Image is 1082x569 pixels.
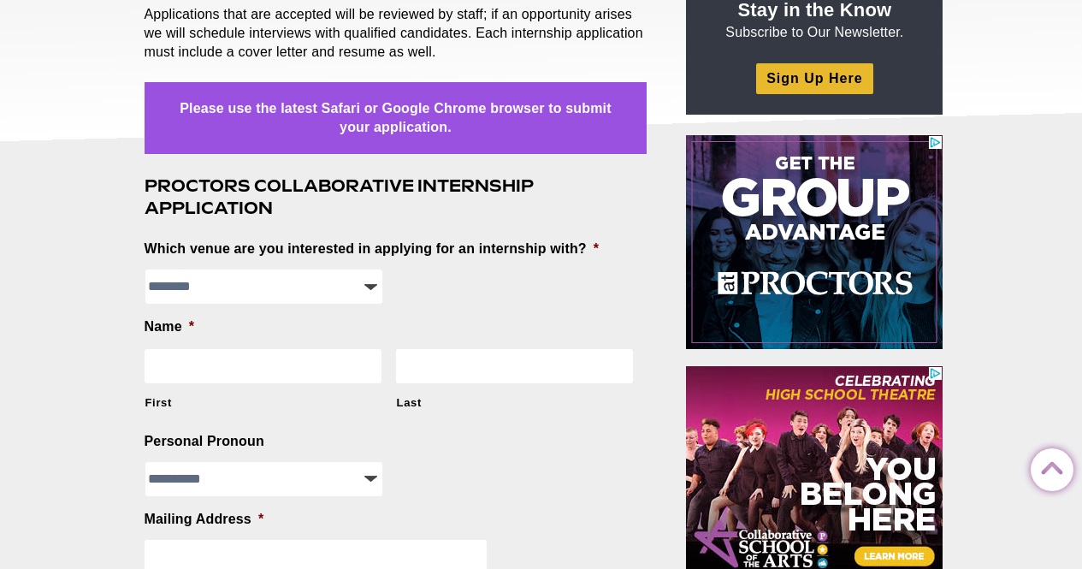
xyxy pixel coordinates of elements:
label: Which venue are you interested in applying for an internship with? [145,240,600,258]
label: Mailing Address [145,511,264,529]
label: First [145,395,381,411]
h3: Proctors Collaborative Internship Application [145,175,647,219]
label: Last [397,395,633,411]
a: Sign Up Here [756,63,872,93]
strong: Please use the latest Safari or Google Chrome browser to submit your application. [180,101,611,134]
label: Personal Pronoun [145,433,264,451]
label: Name [145,318,195,336]
a: Back to Top [1031,449,1065,483]
iframe: Advertisement [686,135,943,349]
p: Applications that are accepted will be reviewed by staff; if an opportunity arises we will schedu... [145,5,647,62]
